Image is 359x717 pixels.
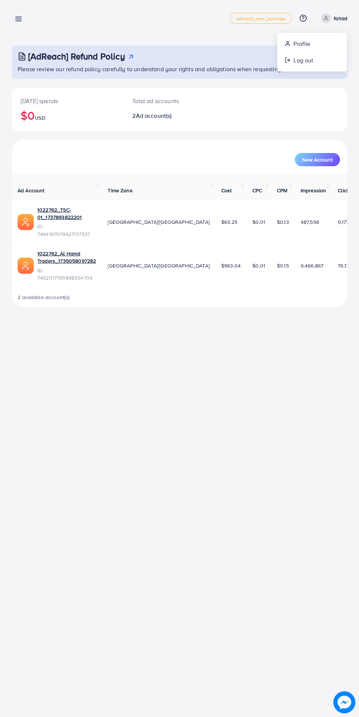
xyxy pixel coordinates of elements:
[132,97,199,105] p: Total ad accounts
[293,56,313,65] span: Log out
[108,262,210,269] span: [GEOGRAPHIC_DATA]/[GEOGRAPHIC_DATA]
[230,13,292,24] a: adreach_new_package
[295,153,340,166] button: New Account
[252,262,265,269] span: $0.01
[318,14,347,23] a: fahad
[236,16,285,21] span: adreach_new_package
[334,14,347,23] p: fahad
[277,218,289,226] span: $0.13
[221,262,241,269] span: $963.04
[221,187,232,194] span: Cost
[37,206,96,221] a: 1022762_TSC-01_1737893822201
[108,218,210,226] span: [GEOGRAPHIC_DATA]/[GEOGRAPHIC_DATA]
[18,258,34,274] img: ic-ads-acc.e4c84228.svg
[37,223,96,238] span: ID: 7464197079427137537
[221,218,237,226] span: $63.25
[18,65,343,73] p: Please review our refund policy carefully to understand your rights and obligations when requesti...
[338,187,352,194] span: Clicks
[333,691,355,713] img: image
[293,39,310,48] span: Profile
[18,214,34,230] img: ic-ads-acc.e4c84228.svg
[132,112,199,119] h2: 2
[37,267,96,282] span: ID: 7452017765898354704
[301,218,319,226] span: 487,556
[18,294,70,301] span: 2 available account(s)
[277,187,287,194] span: CPM
[28,51,125,62] h3: [AdReach] Refund Policy
[108,187,132,194] span: Time Zone
[35,114,45,121] span: USD
[277,262,289,269] span: $0.15
[21,97,115,105] p: [DATE] spends
[338,218,349,226] span: 9,177
[37,250,96,265] a: 1022762_Al Hamd Traders_1735058097282
[18,187,45,194] span: Ad Account
[301,262,323,269] span: 6,466,867
[252,218,265,226] span: $0.01
[252,187,262,194] span: CPC
[338,262,352,269] span: 76,179
[136,112,172,120] span: Ad account(s)
[301,187,326,194] span: Impression
[302,157,333,162] span: New Account
[277,32,347,72] ul: fahad
[21,108,115,122] h2: $0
